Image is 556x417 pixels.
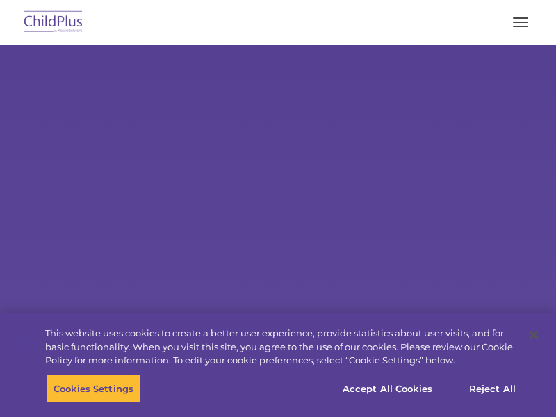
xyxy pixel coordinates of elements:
[45,327,517,368] div: This website uses cookies to create a better user experience, provide statistics about user visit...
[21,6,86,39] img: ChildPlus by Procare Solutions
[518,320,549,350] button: Close
[335,374,440,403] button: Accept All Cookies
[46,374,141,403] button: Cookies Settings
[449,374,536,403] button: Reject All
